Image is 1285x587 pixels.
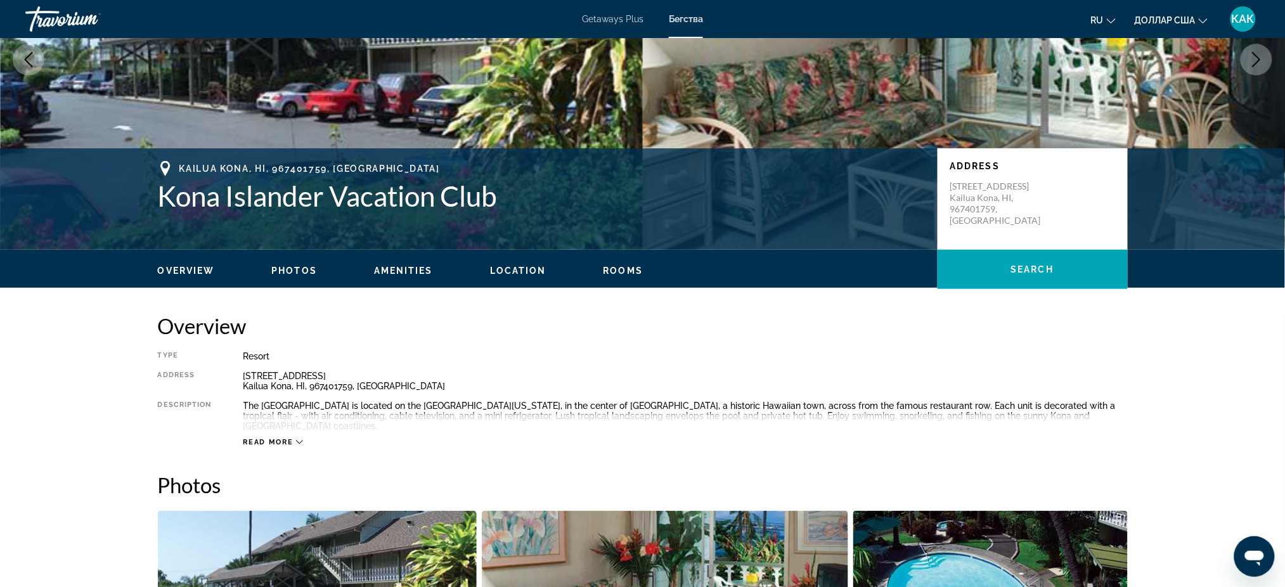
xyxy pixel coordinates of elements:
button: Изменить язык [1091,11,1116,29]
span: Photos [271,266,317,276]
div: Description [158,401,212,431]
h2: Photos [158,472,1128,498]
button: Previous image [13,44,44,75]
h1: Kona Islander Vacation Club [158,179,925,212]
button: Photos [271,265,317,276]
iframe: Кнопка запуска окна обмена сообщениями [1234,536,1275,577]
div: The [GEOGRAPHIC_DATA] is located on the [GEOGRAPHIC_DATA][US_STATE], in the center of [GEOGRAPHIC... [243,401,1128,431]
a: Травориум [25,3,152,35]
span: Amenities [374,266,433,276]
button: Меню пользователя [1227,6,1260,32]
span: Rooms [604,266,643,276]
a: Getaways Plus [582,14,643,24]
button: Search [938,250,1128,289]
button: Overview [158,265,215,276]
font: доллар США [1135,15,1196,25]
div: Address [158,371,212,391]
button: Read more [243,437,304,447]
a: Бегства [669,14,703,24]
span: Location [490,266,546,276]
button: Amenities [374,265,433,276]
p: Address [950,161,1115,171]
button: Изменить валюту [1135,11,1208,29]
font: ru [1091,15,1104,25]
font: КАК [1232,12,1255,25]
h2: Overview [158,313,1128,339]
button: Next image [1241,44,1272,75]
span: Search [1011,264,1054,274]
div: [STREET_ADDRESS] Kailua Kona, HI, 967401759, [GEOGRAPHIC_DATA] [243,371,1128,391]
span: Overview [158,266,215,276]
div: Resort [243,351,1128,361]
span: Read more [243,438,294,446]
div: Type [158,351,212,361]
span: Kailua Kona, HI, 967401759, [GEOGRAPHIC_DATA] [179,164,441,174]
button: Rooms [604,265,643,276]
button: Location [490,265,546,276]
p: [STREET_ADDRESS] Kailua Kona, HI, 967401759, [GEOGRAPHIC_DATA] [950,181,1052,226]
